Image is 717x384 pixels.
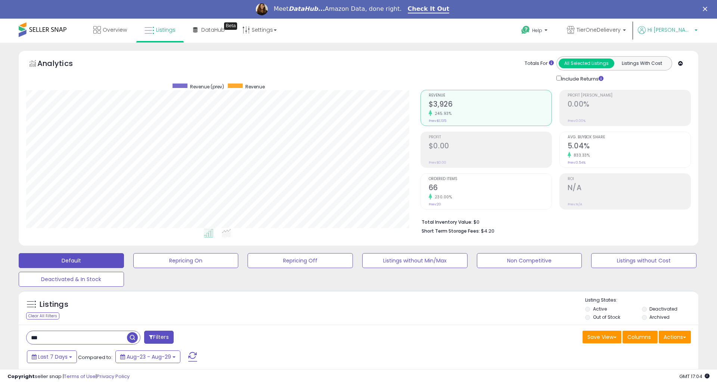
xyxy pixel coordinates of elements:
[78,354,112,361] span: Compared to:
[187,19,230,41] a: DataHub
[593,314,620,320] label: Out of Stock
[432,194,452,200] small: 230.00%
[256,3,268,15] img: Profile image for Georgie
[422,228,480,234] b: Short Term Storage Fees:
[568,202,582,207] small: Prev: N/A
[248,253,353,268] button: Repricing Off
[577,26,621,34] span: TierOneDelievery
[7,373,130,380] div: seller snap | |
[627,333,651,341] span: Columns
[432,111,452,116] small: 245.93%
[7,373,35,380] strong: Copyright
[568,119,586,123] small: Prev: 0.00%
[649,306,677,312] label: Deactivated
[521,25,530,35] i: Get Help
[568,135,690,139] span: Avg. Buybox Share
[422,217,685,226] li: $0
[591,253,696,268] button: Listings without Cost
[237,19,282,41] a: Settings
[623,331,658,343] button: Columns
[127,353,171,361] span: Aug-23 - Aug-29
[614,59,670,68] button: Listings With Cost
[88,19,133,41] a: Overview
[201,26,225,34] span: DataHub
[593,306,607,312] label: Active
[568,100,690,110] h2: 0.00%
[139,19,181,41] a: Listings
[568,142,690,152] h2: 5.04%
[481,227,494,235] span: $4.20
[679,373,710,380] span: 2025-09-6 17:04 GMT
[40,299,68,310] h5: Listings
[571,152,590,158] small: 833.33%
[97,373,130,380] a: Privacy Policy
[559,59,614,68] button: All Selected Listings
[26,312,59,320] div: Clear All Filters
[37,58,87,70] h5: Analytics
[362,253,468,268] button: Listings without Min/Max
[224,22,237,30] div: Tooltip anchor
[568,94,690,98] span: Profit [PERSON_NAME]
[245,84,265,90] span: Revenue
[115,350,180,363] button: Aug-23 - Aug-29
[583,331,621,343] button: Save View
[64,373,96,380] a: Terms of Use
[19,272,124,287] button: Deactivated & In Stock
[133,253,239,268] button: Repricing On
[190,84,224,90] span: Revenue (prev)
[649,314,670,320] label: Archived
[19,253,124,268] button: Default
[429,94,552,98] span: Revenue
[429,119,446,123] small: Prev: $1,135
[429,183,552,193] h2: 66
[477,253,582,268] button: Non Competitive
[515,20,555,43] a: Help
[274,5,402,13] div: Meet Amazon Data, done right.
[532,27,542,34] span: Help
[408,5,450,13] a: Check It Out
[525,60,554,67] div: Totals For
[568,183,690,193] h2: N/A
[568,160,586,165] small: Prev: 0.54%
[429,202,441,207] small: Prev: 20
[103,26,127,34] span: Overview
[429,100,552,110] h2: $3,926
[551,74,612,82] div: Include Returns
[144,331,173,344] button: Filters
[156,26,176,34] span: Listings
[429,160,446,165] small: Prev: $0.00
[648,26,692,34] span: Hi [PERSON_NAME]
[659,331,691,343] button: Actions
[703,7,710,11] div: Close
[289,5,325,12] i: DataHub...
[429,135,552,139] span: Profit
[422,219,472,225] b: Total Inventory Value:
[429,142,552,152] h2: $0.00
[27,350,77,363] button: Last 7 Days
[38,353,68,361] span: Last 7 Days
[561,19,631,43] a: TierOneDelievery
[568,177,690,181] span: ROI
[638,26,698,43] a: Hi [PERSON_NAME]
[585,297,698,304] p: Listing States:
[429,177,552,181] span: Ordered Items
